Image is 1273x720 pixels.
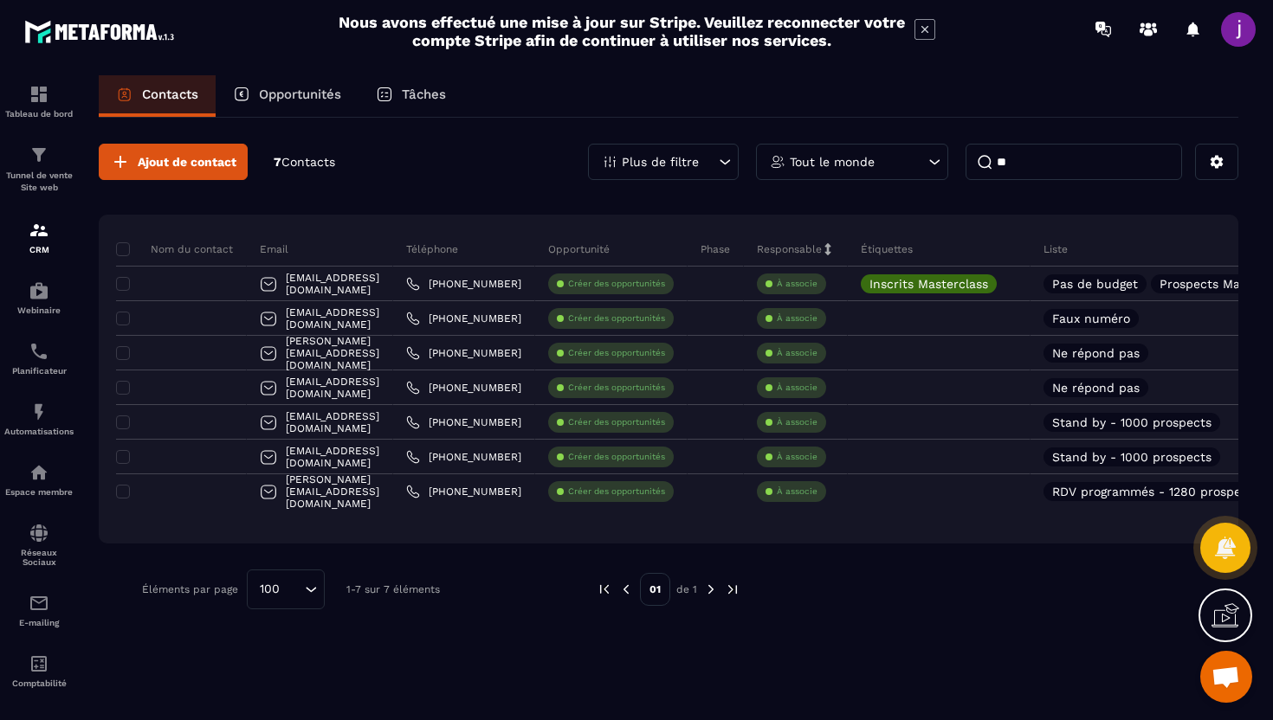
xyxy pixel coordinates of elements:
[4,305,74,315] p: Webinaire
[4,366,74,376] p: Planificateur
[676,582,697,596] p: de 1
[274,154,335,170] p: 7
[402,87,446,102] p: Tâches
[4,510,74,580] a: social-networksocial-networkRéseaux Sociaux
[4,618,74,627] p: E-mailing
[618,582,634,597] img: prev
[725,582,740,597] img: next
[142,583,238,595] p: Éléments par page
[406,381,521,395] a: [PHONE_NUMBER]
[1052,347,1140,359] p: Ne répond pas
[4,640,74,701] a: accountantaccountantComptabilité
[406,415,521,429] a: [PHONE_NUMBER]
[4,207,74,267] a: formationformationCRM
[24,16,180,48] img: logo
[568,416,665,428] p: Créer des opportunités
[777,312,817,325] p: À associe
[29,462,49,483] img: automations
[29,653,49,674] img: accountant
[281,155,335,169] span: Contacts
[247,569,325,609] div: Search for option
[29,220,49,241] img: formation
[99,75,216,117] a: Contacts
[406,277,521,291] a: [PHONE_NUMBER]
[1052,451,1212,463] p: Stand by - 1000 prospects
[406,450,521,464] a: [PHONE_NUMBER]
[548,242,610,256] p: Opportunité
[29,280,49,301] img: automations
[777,416,817,428] p: À associe
[254,580,286,599] span: 100
[777,382,817,394] p: À associe
[1052,416,1212,428] p: Stand by - 1000 prospects
[4,245,74,254] p: CRM
[4,427,74,436] p: Automatisations
[29,341,49,362] img: scheduler
[116,242,233,256] p: Nom du contact
[4,678,74,688] p: Comptabilité
[29,523,49,543] img: social-network
[260,242,288,256] p: Email
[259,87,341,102] p: Opportunités
[597,582,612,597] img: prev
[777,485,817,498] p: À associe
[777,347,817,359] p: À associe
[4,580,74,640] a: emailemailE-mailing
[1200,651,1252,703] div: Ouvrir le chat
[29,84,49,105] img: formation
[359,75,463,117] a: Tâches
[4,109,74,119] p: Tableau de bord
[1052,278,1138,290] p: Pas de budget
[29,145,49,165] img: formation
[4,389,74,449] a: automationsautomationsAutomatisations
[777,278,817,290] p: À associe
[622,156,699,168] p: Plus de filtre
[4,71,74,132] a: formationformationTableau de bord
[703,582,719,597] img: next
[406,312,521,325] a: [PHONE_NUMBER]
[4,132,74,207] a: formationformationTunnel de vente Site web
[338,13,906,49] h2: Nous avons effectué une mise à jour sur Stripe. Veuillez reconnecter votre compte Stripe afin de ...
[4,328,74,389] a: schedulerschedulerPlanificateur
[138,153,236,170] span: Ajout de contact
[142,87,198,102] p: Contacts
[701,242,730,256] p: Phase
[406,346,521,360] a: [PHONE_NUMBER]
[406,485,521,498] a: [PHONE_NUMBER]
[568,312,665,325] p: Créer des opportunités
[4,487,74,497] p: Espace membre
[640,573,670,606] p: 01
[1052,382,1140,394] p: Ne répond pas
[568,382,665,394] p: Créer des opportunités
[568,485,665,498] p: Créer des opportunités
[1044,242,1068,256] p: Liste
[1052,312,1130,325] p: Faux numéro
[568,278,665,290] p: Créer des opportunités
[346,583,440,595] p: 1-7 sur 7 éléments
[757,242,822,256] p: Responsable
[568,451,665,463] p: Créer des opportunités
[29,593,49,614] img: email
[4,170,74,194] p: Tunnel de vente Site web
[568,347,665,359] p: Créer des opportunités
[99,144,248,180] button: Ajout de contact
[29,402,49,422] img: automations
[216,75,359,117] a: Opportunités
[777,451,817,463] p: À associe
[4,548,74,567] p: Réseaux Sociaux
[869,278,988,290] p: Inscrits Masterclass
[406,242,458,256] p: Téléphone
[286,580,300,599] input: Search for option
[4,449,74,510] a: automationsautomationsEspace membre
[790,156,875,168] p: Tout le monde
[1052,485,1259,498] p: RDV programmés - 1280 prospects
[4,267,74,328] a: automationsautomationsWebinaire
[861,242,913,256] p: Étiquettes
